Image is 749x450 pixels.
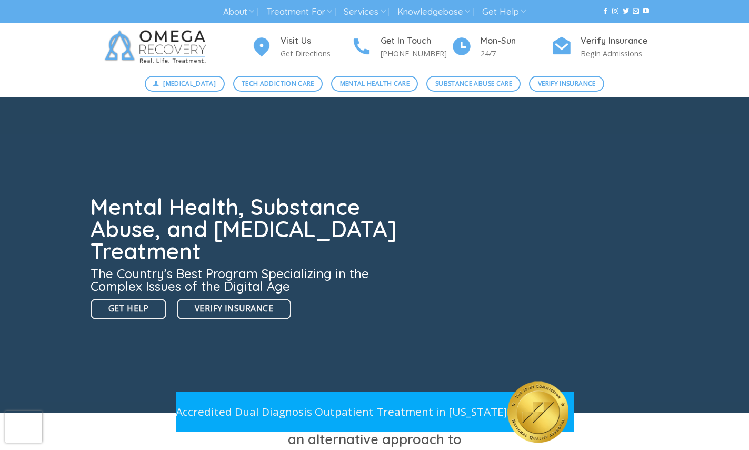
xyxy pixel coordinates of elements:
[223,2,254,22] a: About
[623,8,629,15] a: Follow on Twitter
[351,34,451,60] a: Get In Touch [PHONE_NUMBER]
[381,34,451,48] h4: Get In Touch
[163,79,216,89] span: [MEDICAL_DATA]
[482,2,526,22] a: Get Help
[91,299,167,319] a: Get Help
[281,47,351,60] p: Get Directions
[251,34,351,60] a: Visit Us Get Directions
[195,302,273,315] span: Verify Insurance
[233,76,323,92] a: Tech Addiction Care
[98,23,217,71] img: Omega Recovery
[602,8,608,15] a: Follow on Facebook
[612,8,618,15] a: Follow on Instagram
[242,79,314,89] span: Tech Addiction Care
[91,267,403,292] h3: The Country’s Best Program Specializing in the Complex Issues of the Digital Age
[381,47,451,60] p: [PHONE_NUMBER]
[397,2,470,22] a: Knowledgebase
[435,79,512,89] span: Substance Abuse Care
[481,34,551,48] h4: Mon-Sun
[426,76,521,92] a: Substance Abuse Care
[551,34,651,60] a: Verify Insurance Begin Admissions
[98,429,651,450] h3: an alternative approach to
[340,79,410,89] span: Mental Health Care
[538,79,596,89] span: Verify Insurance
[581,47,651,60] p: Begin Admissions
[176,403,507,420] p: Accredited Dual Diagnosis Outpatient Treatment in [US_STATE]
[344,2,385,22] a: Services
[91,196,403,262] h1: Mental Health, Substance Abuse, and [MEDICAL_DATA] Treatment
[266,2,332,22] a: Treatment For
[633,8,639,15] a: Send us an email
[529,76,604,92] a: Verify Insurance
[481,47,551,60] p: 24/7
[177,299,291,319] a: Verify Insurance
[331,76,418,92] a: Mental Health Care
[643,8,649,15] a: Follow on YouTube
[108,302,149,315] span: Get Help
[581,34,651,48] h4: Verify Insurance
[5,411,42,443] iframe: reCAPTCHA
[145,76,225,92] a: [MEDICAL_DATA]
[281,34,351,48] h4: Visit Us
